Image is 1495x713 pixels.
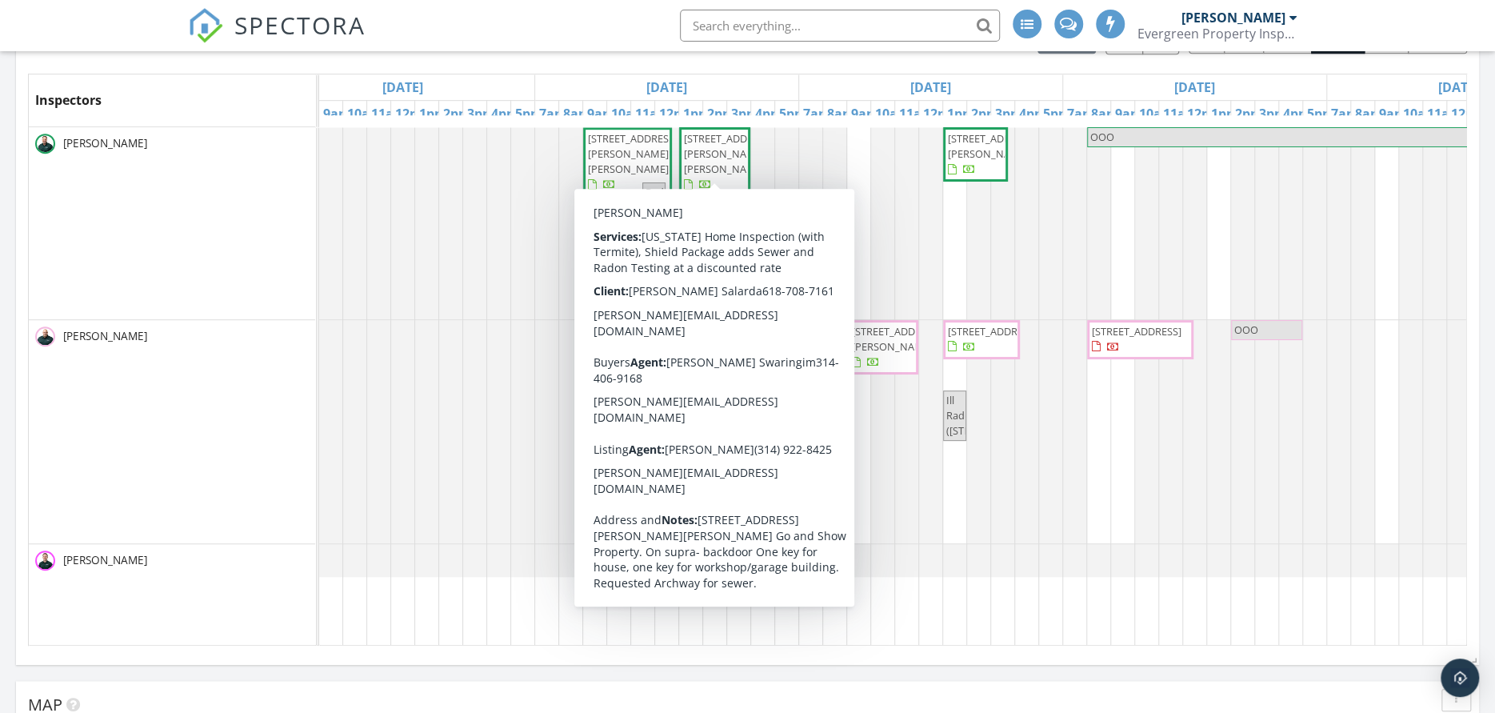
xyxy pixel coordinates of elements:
a: 5pm [511,101,547,126]
span: [STREET_ADDRESS][PERSON_NAME][PERSON_NAME] [684,131,773,176]
a: 11am [895,101,938,126]
a: 12pm [655,101,698,126]
a: 3pm [463,101,499,126]
a: Go to September 29, 2025 [642,74,691,100]
a: 4pm [487,101,523,126]
a: 11am [1423,101,1466,126]
a: 1pm [943,101,979,126]
span: [STREET_ADDRESS][PERSON_NAME] [852,324,941,354]
span: [PERSON_NAME] [60,328,150,344]
a: 2pm [967,101,1003,126]
a: 4pm [1279,101,1315,126]
span: OOO [1234,322,1258,337]
a: 5pm [775,101,811,126]
a: Go to October 1, 2025 [1170,74,1219,100]
img: eric_ruden_8.png [35,134,55,154]
a: 8am [1087,101,1123,126]
span: [STREET_ADDRESS][US_STATE] [636,324,726,354]
a: 7am [535,101,571,126]
a: 12pm [1183,101,1226,126]
a: 1pm [1207,101,1243,126]
a: 11am [631,101,674,126]
span: SPECTORA [234,8,366,42]
a: 11am [1159,101,1202,126]
a: 9am [1111,101,1147,126]
a: 12pm [1447,101,1490,126]
span: Ill Radon ([STREET_ADDRESS]) [946,393,1042,438]
a: 10am [607,101,650,126]
a: 10am [871,101,914,126]
a: SPECTORA [188,22,366,55]
div: [PERSON_NAME] [1181,10,1285,26]
a: 12pm [919,101,962,126]
a: 7am [1327,101,1363,126]
span: [STREET_ADDRESS][PERSON_NAME] [948,131,1037,161]
a: 3pm [991,101,1027,126]
a: Go to September 28, 2025 [378,74,427,100]
a: 7am [799,101,835,126]
a: Go to September 30, 2025 [906,74,955,100]
a: 9am [847,101,883,126]
span: [PERSON_NAME] [60,552,150,568]
a: 9am [1375,101,1411,126]
a: 8am [559,101,595,126]
a: 10am [1135,101,1178,126]
a: 1pm [415,101,451,126]
a: 5pm [1303,101,1339,126]
img: paul_frost_6.png [35,326,55,346]
a: 2pm [703,101,739,126]
a: 2pm [1231,101,1267,126]
a: 1pm [679,101,715,126]
div: Open Intercom Messenger [1441,659,1479,697]
a: 12pm [391,101,434,126]
a: 8am [823,101,859,126]
a: 5pm [1039,101,1075,126]
a: 8am [1351,101,1387,126]
a: 10am [343,101,386,126]
img: The Best Home Inspection Software - Spectora [188,8,223,43]
div: Evergreen Property Inspectors [1137,26,1297,42]
a: Go to October 2, 2025 [1434,74,1483,100]
span: [PERSON_NAME] [60,135,150,151]
span: Inspectors [35,91,102,109]
input: Search everything... [680,10,1000,42]
a: 7am [1063,101,1099,126]
a: 9am [583,101,619,126]
a: 10am [1399,101,1442,126]
a: 3pm [1255,101,1291,126]
span: [STREET_ADDRESS] [1092,324,1181,338]
a: 2pm [439,101,475,126]
span: [STREET_ADDRESS] [948,324,1037,338]
a: 11am [367,101,410,126]
a: 4pm [1015,101,1051,126]
span: [STREET_ADDRESS][PERSON_NAME][PERSON_NAME] [588,131,678,176]
span: OOO [1090,130,1114,144]
span: [STREET_ADDRESS][PERSON_NAME] [684,324,773,354]
a: 9am [319,101,355,126]
span: [STREET_ADDRESS][PERSON_NAME] [588,324,678,354]
span: [STREET_ADDRESS] [612,324,702,338]
span: Radon Pick Up ([STREET_ADDRESS][PERSON_NAME]) [646,185,738,261]
a: 3pm [727,101,763,126]
a: 4pm [751,101,787,126]
img: mark_horne_5.png [35,551,55,571]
